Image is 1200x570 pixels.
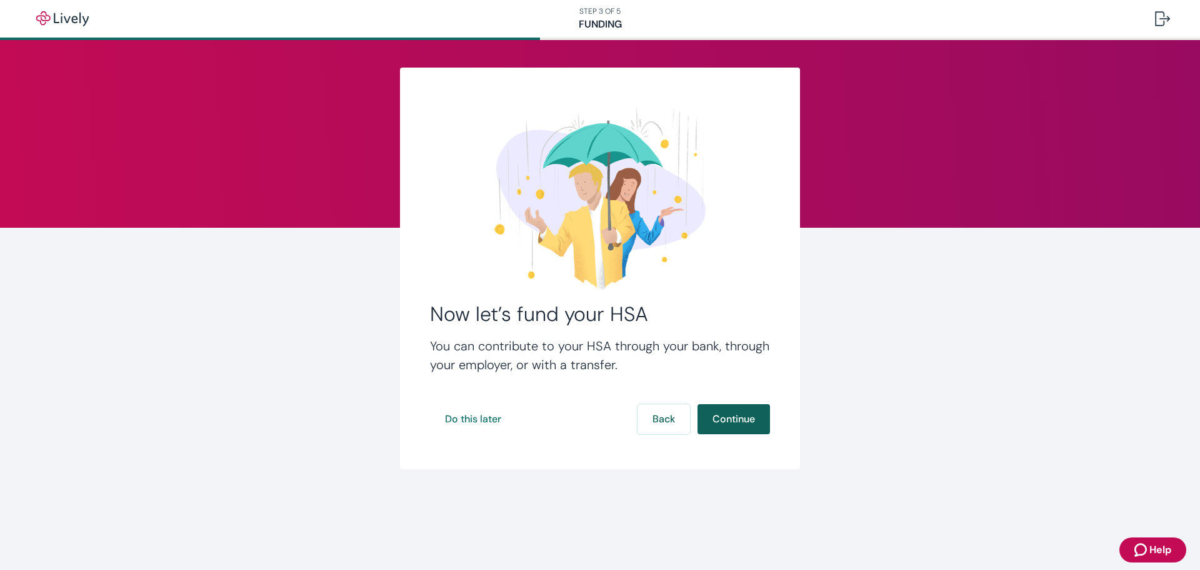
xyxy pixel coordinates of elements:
h4: You can contribute to your HSA through your bank, through your employer, or with a transfer. [430,337,770,374]
img: Lively [27,11,97,26]
button: Zendesk support iconHelp [1119,537,1186,562]
button: Continue [697,404,770,434]
h2: Now let’s fund your HSA [430,302,770,327]
button: Do this later [430,404,516,434]
span: Help [1149,542,1171,557]
svg: Zendesk support icon [1134,542,1149,557]
button: Back [637,404,690,434]
button: Log out [1145,4,1180,34]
